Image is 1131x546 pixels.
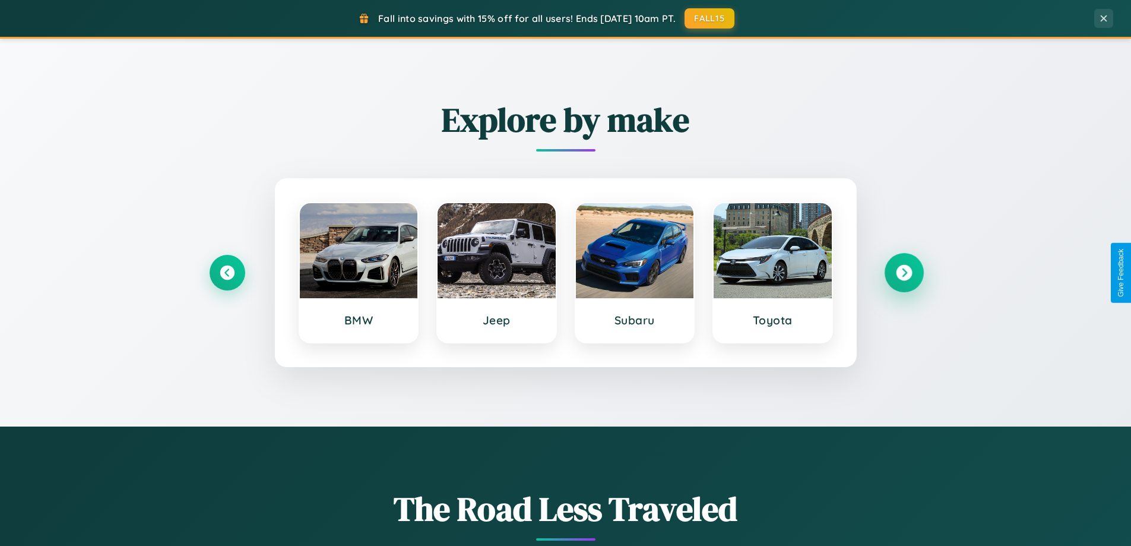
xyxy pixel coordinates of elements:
[378,12,676,24] span: Fall into savings with 15% off for all users! Ends [DATE] 10am PT.
[685,8,734,29] button: FALL15
[726,313,820,327] h3: Toyota
[312,313,406,327] h3: BMW
[588,313,682,327] h3: Subaru
[210,97,922,143] h2: Explore by make
[210,486,922,532] h1: The Road Less Traveled
[1117,249,1125,297] div: Give Feedback
[449,313,544,327] h3: Jeep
